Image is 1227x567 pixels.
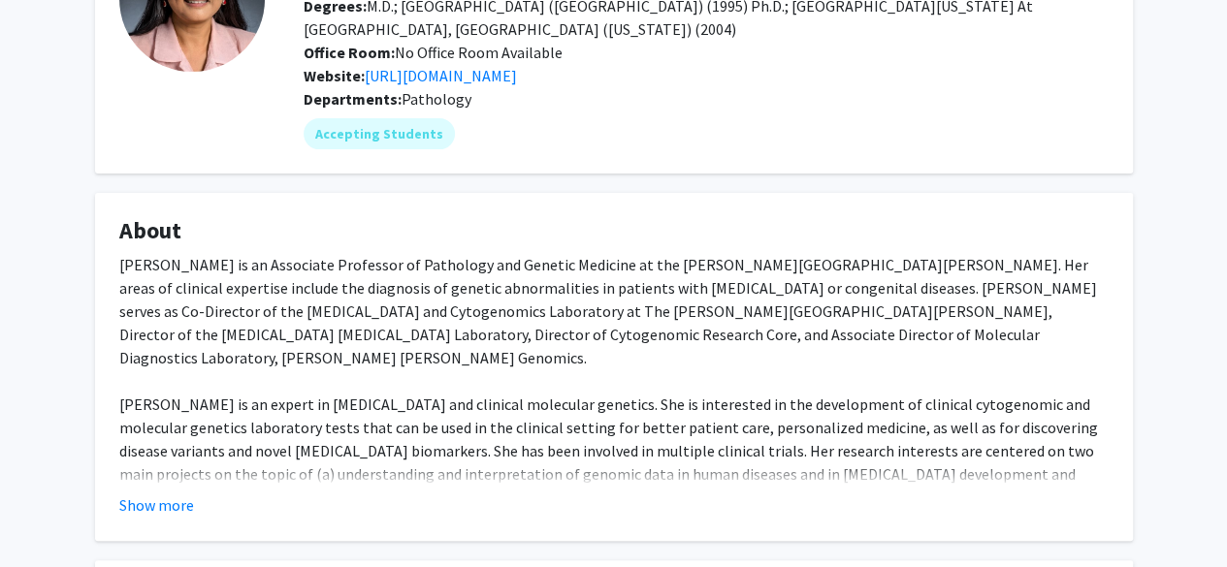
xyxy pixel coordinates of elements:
a: Opens in a new tab [365,66,517,85]
mat-chip: Accepting Students [304,118,455,149]
iframe: Chat [15,480,82,552]
h4: About [119,217,1109,245]
span: Pathology [402,89,471,109]
b: Website: [304,66,365,85]
b: Departments: [304,89,402,109]
b: Office Room: [304,43,395,62]
span: No Office Room Available [304,43,563,62]
button: Show more [119,493,194,517]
